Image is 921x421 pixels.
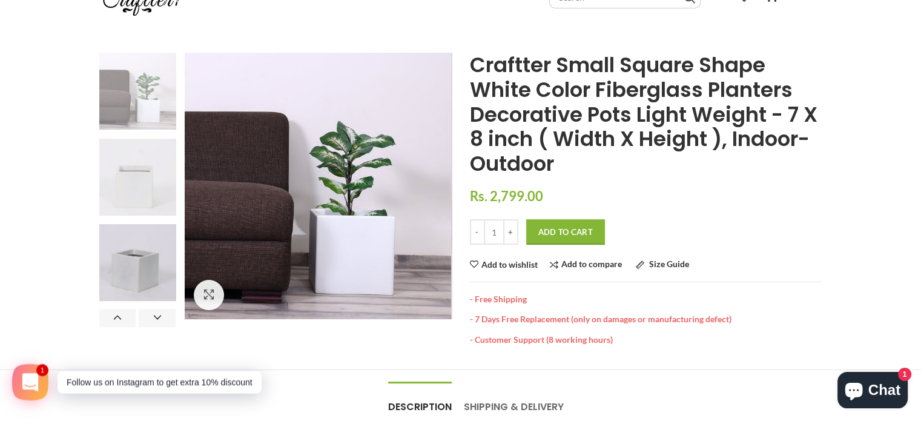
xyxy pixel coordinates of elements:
[99,224,176,301] img: CFPL-15-W-3_150x_crop_center.jpg
[470,188,543,204] span: Rs. 2,799.00
[99,309,136,327] button: Previous
[649,259,689,269] span: Size Guide
[550,260,622,269] a: Add to compare
[139,309,176,327] button: Next
[503,219,518,245] input: +
[561,259,622,269] span: Add to compare
[834,372,911,411] inbox-online-store-chat: Shopify online store chat
[470,260,538,269] a: Add to wishlist
[388,400,452,414] span: Description
[99,53,176,130] img: CFPL-15-W-1_150x_crop_center.jpg
[99,139,176,216] img: CFPL-15-W-2_150x_crop_center.jpg
[526,219,605,245] button: Add to Cart
[464,382,564,420] a: Shipping & Delivery
[481,260,538,269] span: Add to wishlist
[470,219,485,245] input: -
[40,368,45,373] span: 1
[470,282,822,345] div: - Free Shipping - 7 Days Free Replacement (only on damages or manufacturing defect) - Customer Su...
[388,382,452,420] a: Description
[636,260,689,269] a: Size Guide
[464,400,564,414] span: Shipping & Delivery
[470,50,817,178] span: Craftter Small Square Shape White Color Fiberglass Planters Decorative Pots Light Weight - 7 X 8 ...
